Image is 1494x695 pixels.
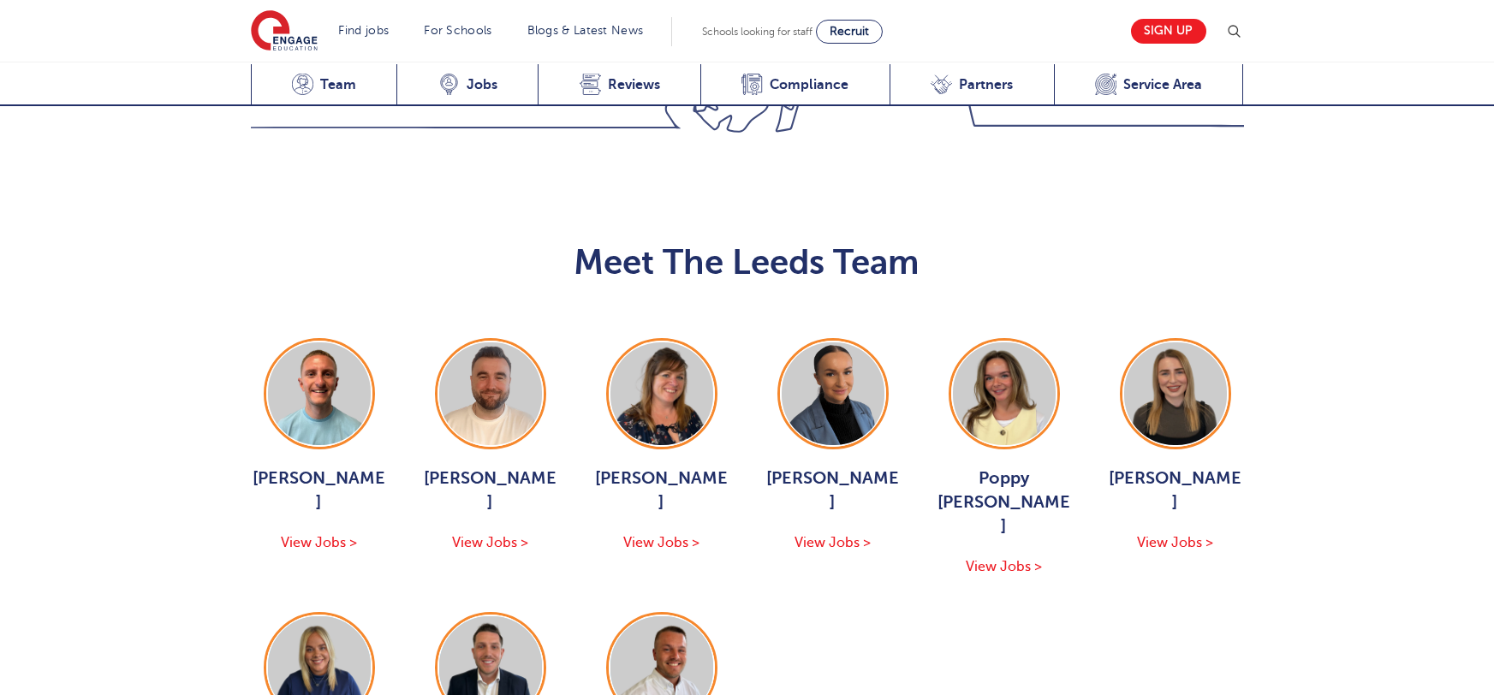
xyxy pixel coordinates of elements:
span: Schools looking for staff [702,26,812,38]
a: Poppy [PERSON_NAME] View Jobs > [936,338,1073,578]
span: Jobs [467,76,497,93]
img: Holly Johnson [782,342,884,445]
span: View Jobs > [281,535,357,550]
img: George Dignam [268,342,371,445]
a: For Schools [424,24,491,37]
span: Reviews [608,76,660,93]
span: View Jobs > [1137,535,1213,550]
span: Compliance [770,76,848,93]
a: [PERSON_NAME] View Jobs > [251,338,388,554]
a: [PERSON_NAME] View Jobs > [1107,338,1244,554]
span: Partners [959,76,1013,93]
span: Service Area [1123,76,1202,93]
span: Recruit [830,25,869,38]
a: Find jobs [339,24,390,37]
img: Joanne Wright [610,342,713,445]
a: Sign up [1131,19,1206,44]
span: [PERSON_NAME] [765,466,902,514]
img: Layla McCosker [1124,342,1227,445]
span: View Jobs > [623,535,699,550]
img: Poppy Burnside [953,342,1056,445]
span: View Jobs > [452,535,528,550]
a: [PERSON_NAME] View Jobs > [593,338,730,554]
span: [PERSON_NAME] [1107,466,1244,514]
a: [PERSON_NAME] View Jobs > [422,338,559,554]
h2: Meet The Leeds Team [251,242,1244,283]
span: [PERSON_NAME] [593,466,730,514]
span: Poppy [PERSON_NAME] [936,466,1073,538]
a: Team [251,64,397,106]
span: [PERSON_NAME] [422,466,559,514]
img: Engage Education [251,10,318,53]
a: Compliance [700,64,890,106]
a: [PERSON_NAME] View Jobs > [765,338,902,554]
span: View Jobs > [795,535,871,550]
a: Reviews [538,64,700,106]
img: Chris Rushton [439,342,542,445]
span: Team [320,76,356,93]
span: View Jobs > [966,559,1042,574]
a: Partners [890,64,1054,106]
a: Blogs & Latest News [527,24,644,37]
a: Jobs [396,64,538,106]
a: Service Area [1054,64,1244,106]
span: [PERSON_NAME] [251,466,388,514]
a: Recruit [816,20,883,44]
